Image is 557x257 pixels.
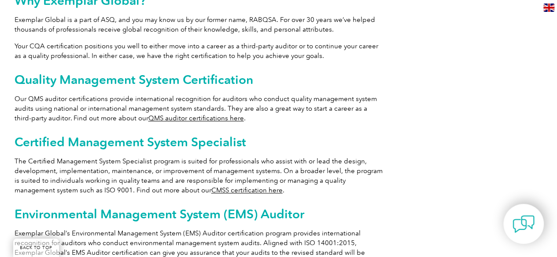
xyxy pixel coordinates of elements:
[211,186,283,194] a: CMSS certification here
[15,41,384,61] p: Your CQA certification positions you well to either move into a career as a third-party auditor o...
[15,15,384,34] p: Exemplar Global is a part of ASQ, and you may know us by our former name, RABQSA. For over 30 yea...
[148,114,244,122] a: QMS auditor certifications here
[513,213,535,235] img: contact-chat.png
[15,94,384,123] p: Our QMS auditor certifications provide international recognition for auditors who conduct quality...
[15,135,384,149] h2: Certified Management System Specialist
[15,207,384,221] h2: Environmental Management System (EMS) Auditor
[13,239,59,257] a: BACK TO TOP
[15,156,384,195] p: The Certified Management System Specialist program is suited for professionals who assist with or...
[543,4,554,12] img: en
[15,72,384,87] h2: Quality Management System Certification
